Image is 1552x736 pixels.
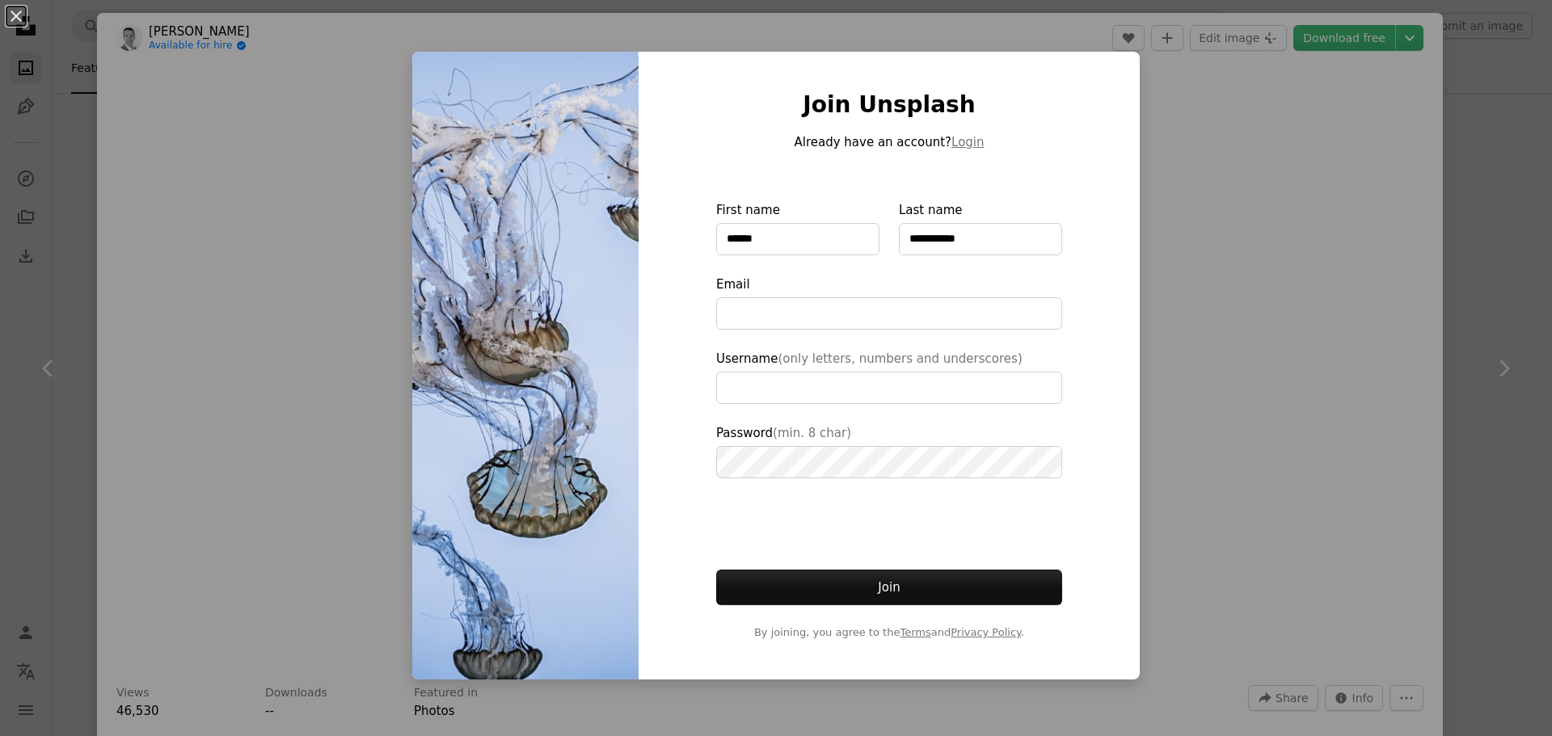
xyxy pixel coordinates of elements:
[716,625,1062,641] span: By joining, you agree to the and .
[716,200,879,255] label: First name
[716,372,1062,404] input: Username(only letters, numbers and underscores)
[716,90,1062,120] h1: Join Unsplash
[900,626,930,638] a: Terms
[773,426,851,440] span: (min. 8 char)
[716,446,1062,478] input: Password(min. 8 char)
[899,200,1062,255] label: Last name
[951,626,1021,638] a: Privacy Policy
[716,275,1062,330] label: Email
[716,570,1062,605] button: Join
[778,351,1022,366] span: (only letters, numbers and underscores)
[716,223,879,255] input: First name
[716,132,1062,152] p: Already have an account?
[899,223,1062,255] input: Last name
[951,132,984,152] button: Login
[412,52,639,679] img: photo-1755547721890-8af58862d6e3
[716,349,1062,404] label: Username
[716,297,1062,330] input: Email
[716,423,1062,478] label: Password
